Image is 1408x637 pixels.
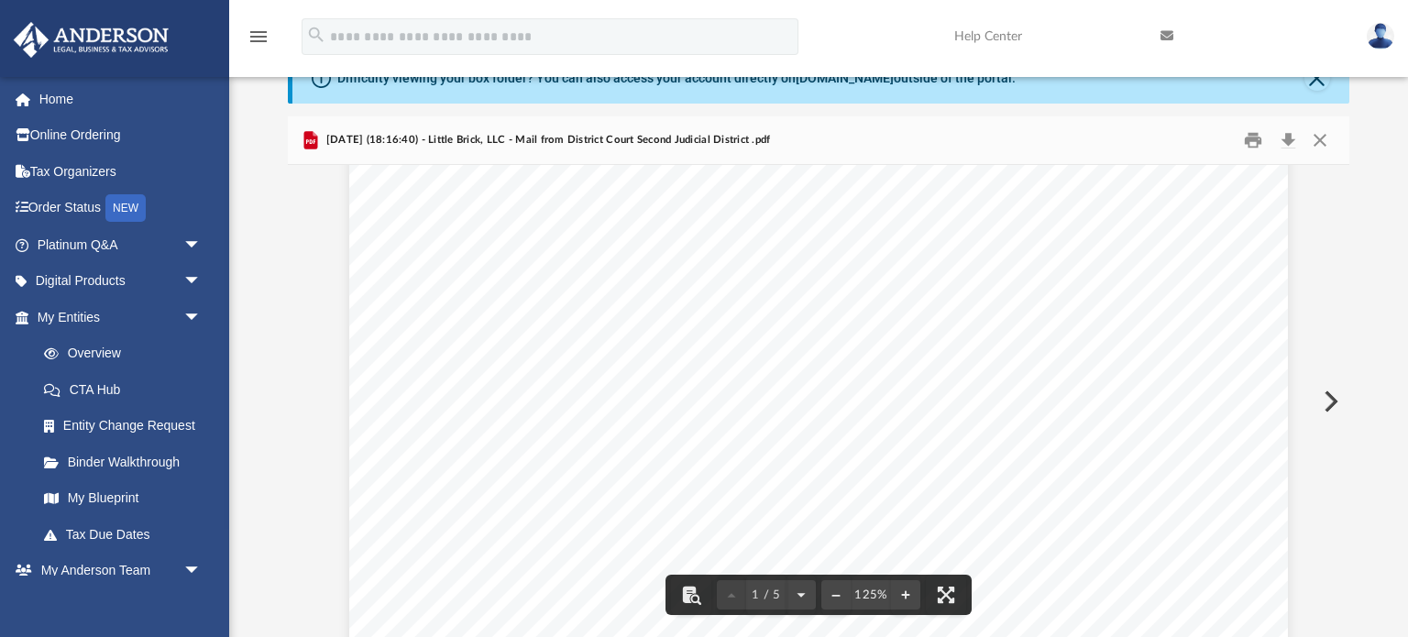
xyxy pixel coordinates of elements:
[821,575,851,615] button: Zoom out
[786,575,816,615] button: Next page
[13,299,229,335] a: My Entitiesarrow_drop_down
[8,22,174,58] img: Anderson Advisors Platinum Portal
[13,553,220,589] a: My Anderson Teamarrow_drop_down
[1304,65,1330,91] button: Close
[1235,126,1271,155] button: Print
[183,553,220,590] span: arrow_drop_down
[183,263,220,301] span: arrow_drop_down
[926,575,966,615] button: Enter fullscreen
[26,480,220,517] a: My Blueprint
[671,575,711,615] button: Toggle findbar
[746,589,786,601] span: 1 / 5
[13,153,229,190] a: Tax Organizers
[1367,23,1394,49] img: User Pic
[247,26,269,48] i: menu
[105,194,146,222] div: NEW
[796,71,894,85] a: [DOMAIN_NAME]
[891,575,920,615] button: Zoom in
[1303,126,1336,155] button: Close
[26,335,229,372] a: Overview
[851,589,891,601] div: Current zoom level
[26,516,229,553] a: Tax Due Dates
[26,408,229,445] a: Entity Change Request
[13,81,229,117] a: Home
[26,371,229,408] a: CTA Hub
[13,263,229,300] a: Digital Productsarrow_drop_down
[183,299,220,336] span: arrow_drop_down
[183,226,220,264] span: arrow_drop_down
[306,25,326,45] i: search
[26,444,229,480] a: Binder Walkthrough
[247,35,269,48] a: menu
[1271,126,1304,155] button: Download
[322,132,770,148] span: [DATE] (18:16:40) - Little Brick, LLC - Mail from District Court Second Judicial District .pdf
[13,117,229,154] a: Online Ordering
[1309,376,1349,427] button: Next File
[13,226,229,263] a: Platinum Q&Aarrow_drop_down
[746,575,786,615] button: 1 / 5
[337,69,1016,88] div: Difficulty viewing your box folder? You can also access your account directly on outside of the p...
[13,190,229,227] a: Order StatusNEW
